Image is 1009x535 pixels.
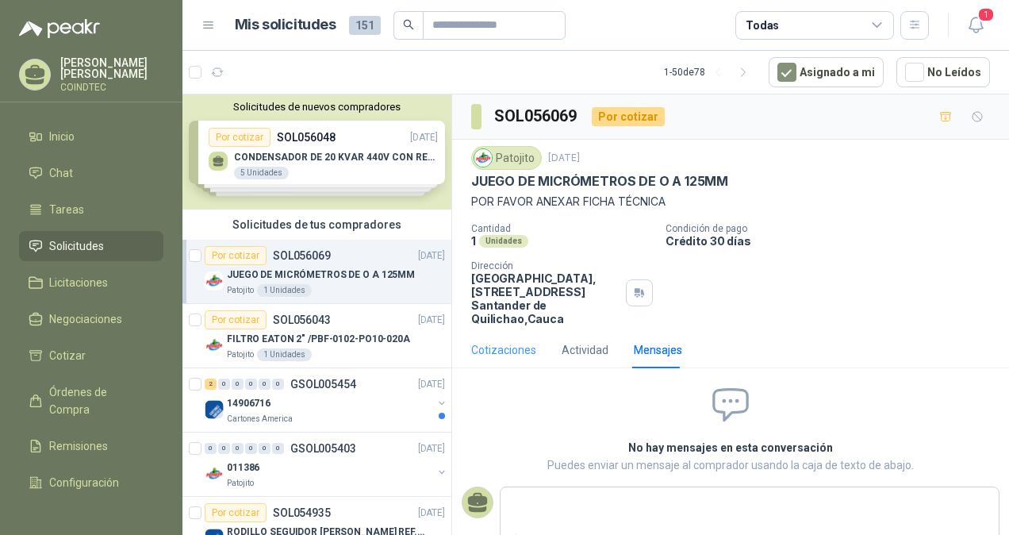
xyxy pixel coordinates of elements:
p: Patojito [227,284,254,297]
p: Cartones America [227,413,293,425]
p: Cantidad [471,223,653,234]
a: Remisiones [19,431,163,461]
a: Por cotizarSOL056069[DATE] Company LogoJUEGO DE MICRÓMETROS DE O A 125MMPatojito1 Unidades [182,240,451,304]
div: Mensajes [634,341,682,359]
p: [DATE] [418,248,445,264]
button: 1 [961,11,990,40]
div: 0 [245,443,257,454]
img: Company Logo [205,336,224,355]
a: Cotizar [19,341,163,371]
div: Solicitudes de tus compradores [182,210,451,240]
p: [DATE] [418,441,445,456]
p: POR FAVOR ANEXAR FICHA TÉCNICA [471,193,990,210]
div: Por cotizar [205,246,267,265]
a: 2 0 0 0 0 0 GSOL005454[DATE] Company Logo14906716Cartones America [205,375,448,425]
span: Licitaciones [49,274,108,291]
a: Inicio [19,121,163,152]
div: Todas [746,17,779,34]
span: Cotizar [49,347,86,364]
div: 1 Unidades [257,284,312,297]
div: Unidades [479,235,528,248]
a: Chat [19,158,163,188]
a: Negociaciones [19,304,163,334]
div: 1 Unidades [257,348,312,361]
div: 0 [259,443,270,454]
p: Dirección [471,260,620,271]
p: [DATE] [418,377,445,392]
div: 1 - 50 de 78 [664,60,756,85]
p: Patojito [227,477,254,490]
p: GSOL005403 [290,443,356,454]
p: GSOL005454 [290,379,356,390]
div: Por cotizar [592,107,665,126]
a: Por cotizarSOL056043[DATE] Company LogoFILTRO EATON 2" /PBF-0102-PO10-020APatojito1 Unidades [182,304,451,368]
img: Company Logo [474,149,492,167]
button: No Leídos [896,57,990,87]
a: Configuración [19,468,163,498]
p: FILTRO EATON 2" /PBF-0102-PO10-020A [227,332,410,347]
p: Condición de pago [666,223,1003,234]
button: Asignado a mi [769,57,884,87]
span: 151 [349,16,381,35]
div: Solicitudes de nuevos compradoresPor cotizarSOL056048[DATE] CONDENSADOR DE 20 KVAR 440V CON RESIS... [182,94,451,210]
a: Tareas [19,194,163,225]
span: Chat [49,164,73,182]
div: 0 [272,379,284,390]
span: Configuración [49,474,119,491]
div: Cotizaciones [471,341,536,359]
div: Por cotizar [205,503,267,522]
div: 0 [218,443,230,454]
img: Logo peakr [19,19,100,38]
div: 0 [245,379,257,390]
img: Company Logo [205,400,224,419]
div: 0 [232,379,244,390]
div: 0 [259,379,270,390]
h3: SOL056069 [494,104,579,129]
span: Órdenes de Compra [49,383,148,418]
a: Solicitudes [19,231,163,261]
p: 011386 [227,460,259,475]
span: Solicitudes [49,237,104,255]
p: JUEGO DE MICRÓMETROS DE O A 125MM [471,173,728,190]
p: [PERSON_NAME] [PERSON_NAME] [60,57,163,79]
p: Puedes enviar un mensaje al comprador usando la caja de texto de abajo. [455,456,1006,474]
p: SOL054935 [273,507,331,518]
p: [GEOGRAPHIC_DATA], [STREET_ADDRESS] Santander de Quilichao , Cauca [471,271,620,325]
a: 0 0 0 0 0 0 GSOL005403[DATE] Company Logo011386Patojito [205,439,448,490]
div: Actividad [562,341,608,359]
p: [DATE] [548,151,580,166]
p: 1 [471,234,476,248]
div: Patojito [471,146,542,170]
p: COINDTEC [60,83,163,92]
img: Company Logo [205,271,224,291]
p: [DATE] [418,506,445,521]
span: search [403,19,414,30]
div: 0 [232,443,244,454]
span: Tareas [49,201,84,218]
div: 0 [205,443,217,454]
p: SOL056043 [273,314,331,325]
div: 0 [272,443,284,454]
h2: No hay mensajes en esta conversación [455,439,1006,456]
h1: Mis solicitudes [235,13,336,37]
p: JUEGO DE MICRÓMETROS DE O A 125MM [227,267,415,283]
p: SOL056069 [273,250,331,261]
img: Company Logo [205,464,224,483]
a: Licitaciones [19,267,163,298]
div: 2 [205,379,217,390]
a: Órdenes de Compra [19,377,163,425]
p: Patojito [227,348,254,361]
button: Solicitudes de nuevos compradores [189,101,445,113]
p: Crédito 30 días [666,234,1003,248]
span: 1 [977,7,995,22]
p: 14906716 [227,396,270,411]
div: 0 [218,379,230,390]
span: Inicio [49,128,75,145]
div: Por cotizar [205,310,267,329]
span: Negociaciones [49,310,122,328]
span: Remisiones [49,437,108,455]
p: [DATE] [418,313,445,328]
